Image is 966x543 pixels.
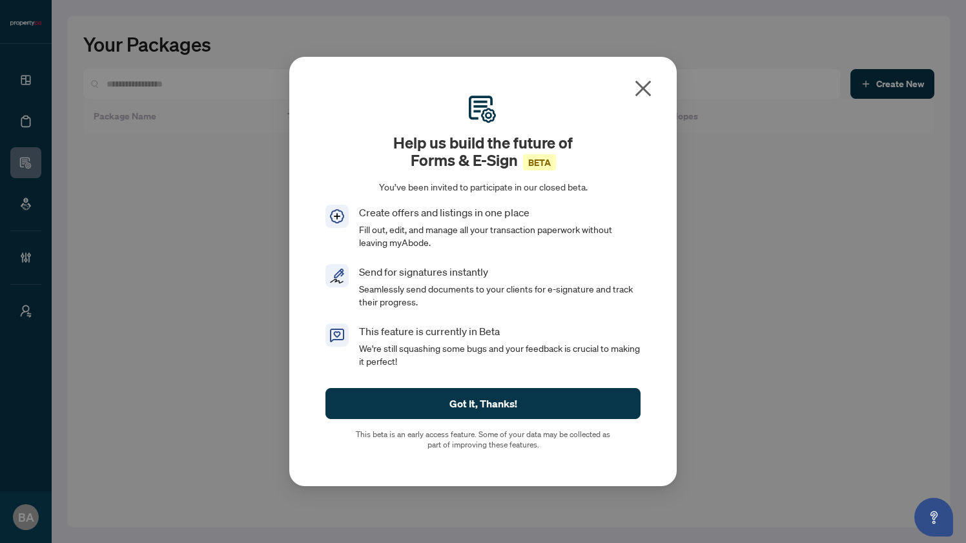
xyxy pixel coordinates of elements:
[393,134,573,170] div: Help us build the future of Forms & E-Sign
[325,180,641,194] div: You’ve been invited to participate in our closed beta.
[633,78,653,99] span: close
[449,393,517,414] span: Got It, Thanks!
[359,323,641,339] div: This feature is currently in Beta
[359,264,641,280] div: Send for signatures instantly
[359,342,641,367] div: We're still squashing some bugs and your feedback is crucial to making it perfect!
[359,205,641,220] div: Create offers and listings in one place
[523,154,556,170] span: BETA
[359,282,641,308] div: Seamlessly send documents to your clients for e-signature and track their progress.
[325,388,641,419] button: Got It, Thanks!
[359,223,641,249] div: Fill out, edit, and manage all your transaction paperwork without leaving myAbode.
[354,429,612,450] div: This beta is an early access feature. Some of your data may be collected as part of improving the...
[914,498,953,537] button: Open asap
